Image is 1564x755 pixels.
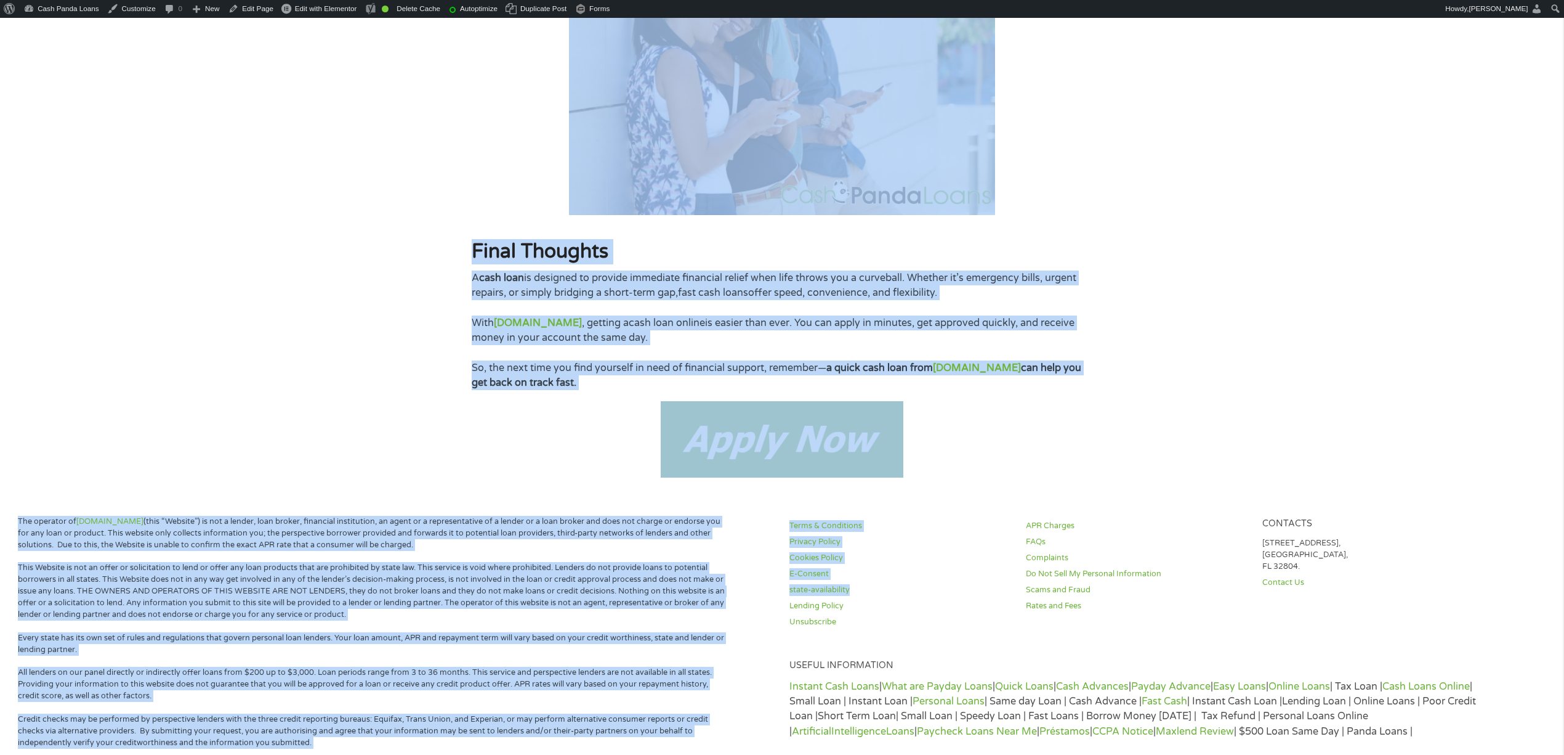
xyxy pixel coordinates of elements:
a: [DOMAIN_NAME] [76,516,143,526]
p: The operator of (this “Website”) is not a lender, loan broker, financial institution, an agent or... [18,516,727,551]
a: Payday Advance [1131,680,1211,693]
a: Easy Loans [1213,680,1266,693]
p: This Website is not an offer or solicitation to lend or offer any loan products that are prohibit... [18,562,727,620]
p: With , getting a is easier than ever. You can apply in minutes, get approved quickly, and receive... [472,316,1092,346]
a: Privacy Policy [789,536,1010,548]
h4: Useful Information [789,660,1483,672]
a: Intelligence [831,725,886,738]
p: Credit checks may be performed by perspective lenders with the three credit reporting bureaus: Eq... [18,714,727,749]
a: FAQs [1026,536,1247,548]
a: Complaints [1026,552,1247,564]
a: Quick Loans [995,680,1054,693]
p: [STREET_ADDRESS], [GEOGRAPHIC_DATA], FL 32804. [1262,537,1483,573]
a: Cash Loans Online [1382,680,1470,693]
a: Artificial [792,725,831,738]
a: Unsubscribe [789,616,1010,628]
a: Paycheck Loans Near Me [917,725,1037,738]
a: [DOMAIN_NAME] [494,317,582,329]
a: Cookies Policy [789,552,1010,564]
span: cash loan online [629,317,705,329]
p: All lenders on our panel directly or indirectly offer loans from $200 up to $3,000. Loan periods ... [18,667,727,702]
a: Terms & Conditions [789,520,1010,532]
a: Lending Policy [789,600,1010,612]
a: E-Consent [789,568,1010,580]
img: Payday loans now [661,401,903,477]
a: Fast Cash [1142,695,1187,708]
a: state-availability [789,584,1010,596]
a: Do Not Sell My Personal Information [1026,568,1247,580]
a: Préstamos [1039,725,1090,738]
a: Cash Advances [1056,680,1129,693]
span: Edit with Elementor [295,4,357,12]
a: Maxlend Review [1156,725,1234,738]
p: | | | | | | | Tax Loan | | Small Loan | Instant Loan | | Same day Loan | Cash Advance | | Instant... [789,679,1483,739]
span: fast cash loans [678,287,748,299]
a: Loans [886,725,914,738]
a: Personal Loans [913,695,985,708]
span: [PERSON_NAME] [1469,4,1528,12]
h2: Final Thoughts [472,239,1092,264]
a: Online Loans [1268,680,1330,693]
div: Good [382,6,389,12]
p: So, the next time you find yourself in need of financial support, remember— [472,361,1092,391]
a: What are Payday Loans [882,680,993,693]
h4: Contacts [1262,518,1483,530]
strong: cash loan [479,272,524,284]
a: Instant Cash Loans [789,680,879,693]
a: APR Charges [1026,520,1247,532]
a: Scams and Fraud [1026,584,1247,596]
p: Every state has its own set of rules and regulations that govern personal loan lenders. Your loan... [18,632,727,656]
a: CCPA Notice [1092,725,1153,738]
a: Rates and Fees [1026,600,1247,612]
p: A is designed to provide immediate financial relief when life throws you a curveball. Whether it’... [472,271,1092,301]
a: [DOMAIN_NAME] [933,362,1021,374]
a: Contact Us [1262,577,1483,589]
